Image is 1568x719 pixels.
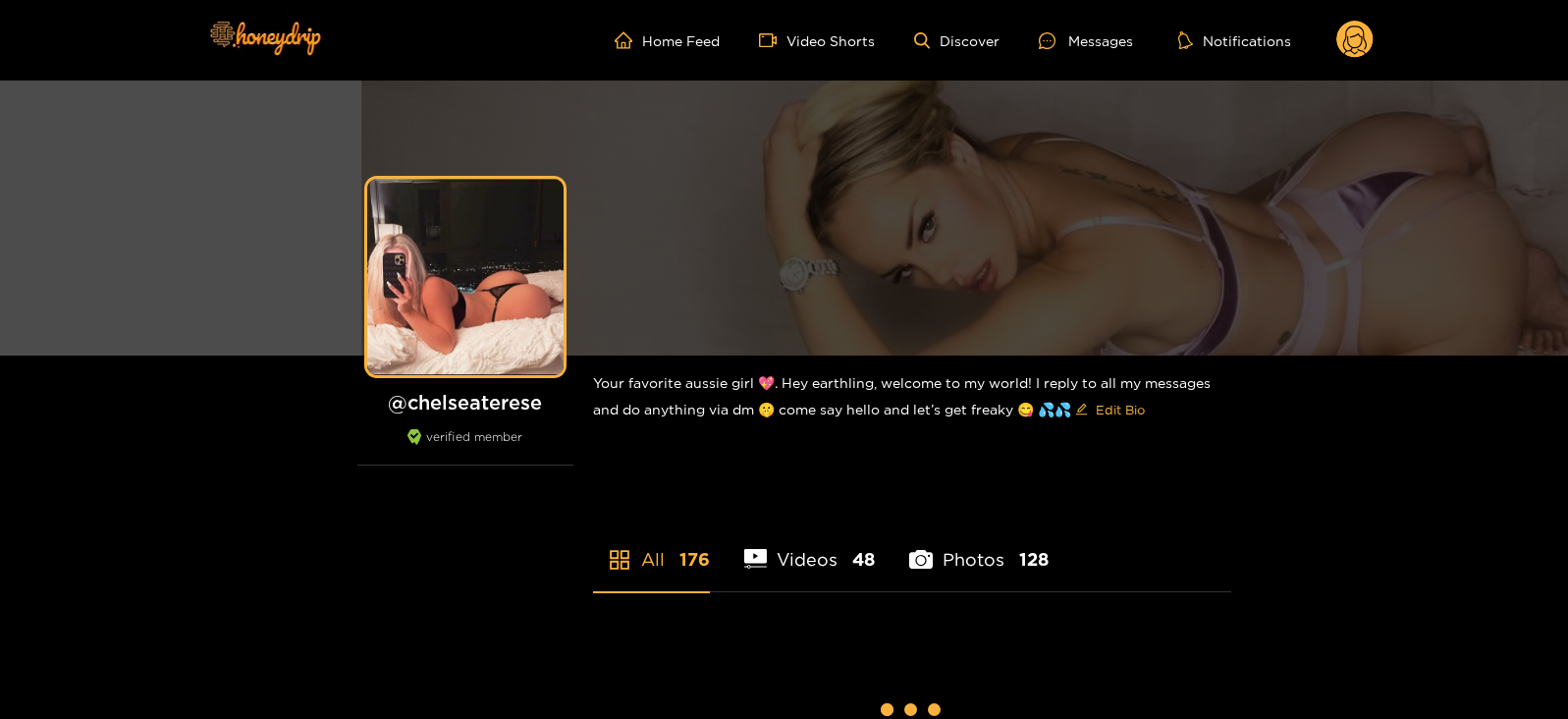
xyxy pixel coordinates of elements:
span: video-camera [759,31,786,49]
li: Videos [744,503,876,591]
span: 176 [679,547,710,572]
span: Edit Bio [1096,400,1145,419]
li: Photos [909,503,1049,591]
a: Video Shorts [759,31,875,49]
button: Notifications [1172,30,1297,50]
span: 48 [852,547,875,572]
span: 128 [1019,547,1049,572]
span: appstore [608,548,631,572]
a: Discover [914,32,1000,49]
li: All [593,503,710,591]
button: editEdit Bio [1071,394,1149,425]
div: Messages [1039,29,1133,52]
h1: @ chelseaterese [357,390,573,415]
span: edit [1075,403,1088,417]
a: Home Feed [615,31,720,49]
div: verified member [357,429,573,466]
span: home [615,31,642,49]
div: Your favorite aussie girl 💖. Hey earthling, welcome to my world! I reply to all my messages and d... [593,356,1231,441]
